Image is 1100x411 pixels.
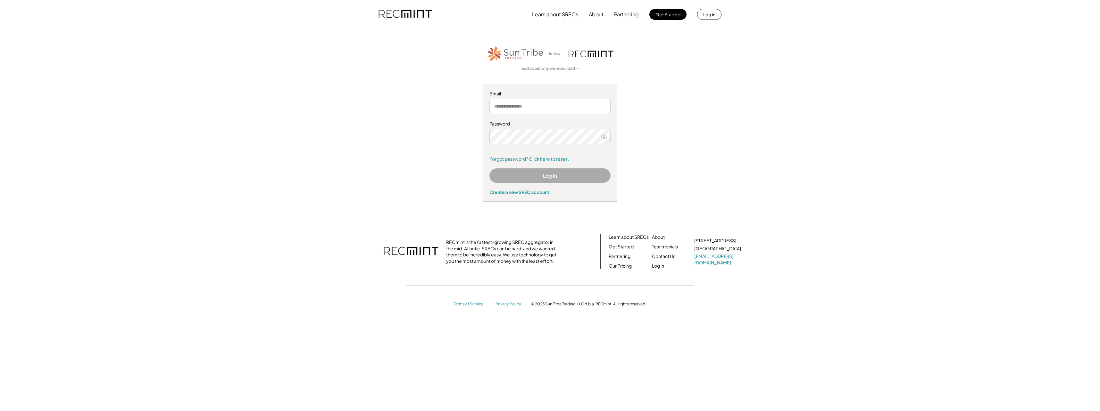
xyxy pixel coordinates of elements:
[521,66,579,71] a: read about why we rebranded →
[532,8,578,21] button: Learn about SRECs
[489,91,611,97] div: Email
[379,4,432,25] img: recmint-logotype%403x.png
[531,302,646,307] div: © 2025 Sun Tribe Trading, LLC d.b.a. RECmint. All rights reserved.
[652,244,678,250] a: Testimonials
[496,302,524,307] a: Privacy Policy
[694,253,742,266] a: [EMAIL_ADDRESS][DOMAIN_NAME]
[694,246,741,252] div: [GEOGRAPHIC_DATA]
[652,234,665,240] a: About
[569,51,613,57] img: recmint-logotype%403x.png
[454,302,489,307] a: Terms of Service
[489,189,611,195] div: Create a new SREC account
[547,51,565,57] div: is now
[489,121,611,127] div: Password
[614,8,639,21] button: Partnering
[694,238,736,244] div: [STREET_ADDRESS]
[609,263,632,269] a: Our Pricing
[609,253,630,260] a: Partnering
[649,9,687,20] button: Get Started
[489,168,611,183] button: Log In
[609,244,634,250] a: Get Started
[652,263,664,269] a: Log in
[609,234,649,240] a: Learn about SRECs
[489,156,611,162] a: Forgot password? Click here to reset.
[652,253,675,260] a: Contact Us
[589,8,604,21] button: About
[697,9,721,20] button: Log in
[384,240,438,263] img: recmint-logotype%403x.png
[446,239,560,264] div: RECmint is the fastest-growing SREC aggregator in the mid-Atlantic. SRECs can be hard, and we wan...
[487,45,544,63] img: STT_Horizontal_Logo%2B-%2BColor.png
